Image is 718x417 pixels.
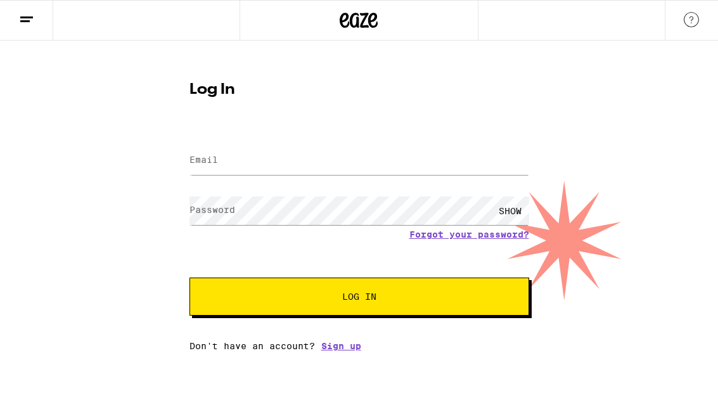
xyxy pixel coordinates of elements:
a: Forgot your password? [409,229,529,240]
input: Email [189,146,529,175]
button: Log In [189,278,529,316]
h1: Log In [189,82,529,98]
div: SHOW [491,196,529,225]
div: Don't have an account? [189,341,529,351]
a: Sign up [321,341,361,351]
span: Log In [342,292,376,301]
label: Email [189,155,218,165]
label: Password [189,205,235,215]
